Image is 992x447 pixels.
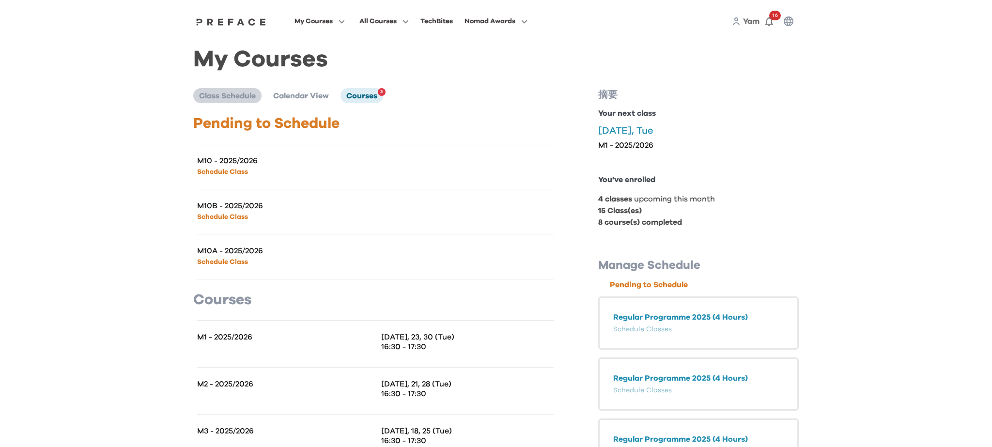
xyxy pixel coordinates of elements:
a: Schedule Class [197,169,248,175]
span: All Courses [359,15,397,27]
p: 16:30 - 17:30 [381,436,554,446]
p: Regular Programme 2025 (4 Hours) [613,372,784,384]
p: You've enrolled [598,174,799,185]
span: Calendar View [273,92,329,100]
a: Schedule Classes [613,387,672,394]
p: Your next class [598,108,799,119]
p: [DATE], 18, 25 (Tue) [381,426,554,436]
div: TechBites [420,15,453,27]
p: Courses [193,291,558,308]
p: 摘要 [598,88,799,102]
a: Schedule Class [197,259,248,265]
span: Class Schedule [199,92,256,100]
button: My Courses [292,15,348,28]
span: 16 [769,11,781,20]
b: 8 course(s) completed [598,218,682,226]
b: 4 classes [598,195,632,203]
p: M1 - 2025/2026 [598,140,799,150]
b: 15 Class(es) [598,207,642,215]
button: 16 [759,12,779,31]
p: [DATE], 23, 30 (Tue) [381,332,554,342]
p: Manage Schedule [598,258,799,273]
p: 16:30 - 17:30 [381,342,554,352]
p: [DATE], Tue [598,125,799,137]
p: M1 - 2025/2026 [197,332,375,342]
button: Nomad Awards [462,15,530,28]
p: M2 - 2025/2026 [197,379,375,389]
span: My Courses [294,15,333,27]
p: Regular Programme 2025 (4 Hours) [613,433,784,445]
button: All Courses [356,15,412,28]
a: Schedule Classes [613,326,672,333]
a: Preface Logo [194,17,268,25]
span: Yam [743,17,759,25]
p: Pending to Schedule [193,115,558,132]
p: M3 - 2025/2026 [197,426,375,436]
span: Courses [346,92,377,100]
h1: My Courses [193,54,799,65]
p: Regular Programme 2025 (4 Hours) [613,311,784,323]
span: 3 [380,86,383,98]
a: Schedule Class [197,214,248,220]
p: upcoming this month [598,193,799,205]
p: M10 - 2025/2026 [197,156,375,166]
span: Nomad Awards [465,15,515,27]
img: Preface Logo [194,18,268,26]
a: Yam [743,15,759,27]
p: [DATE], 21, 28 (Tue) [381,379,554,389]
p: 16:30 - 17:30 [381,389,554,399]
p: Pending to Schedule [610,279,799,291]
p: M10A - 2025/2026 [197,246,375,256]
p: M10B - 2025/2026 [197,201,375,211]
